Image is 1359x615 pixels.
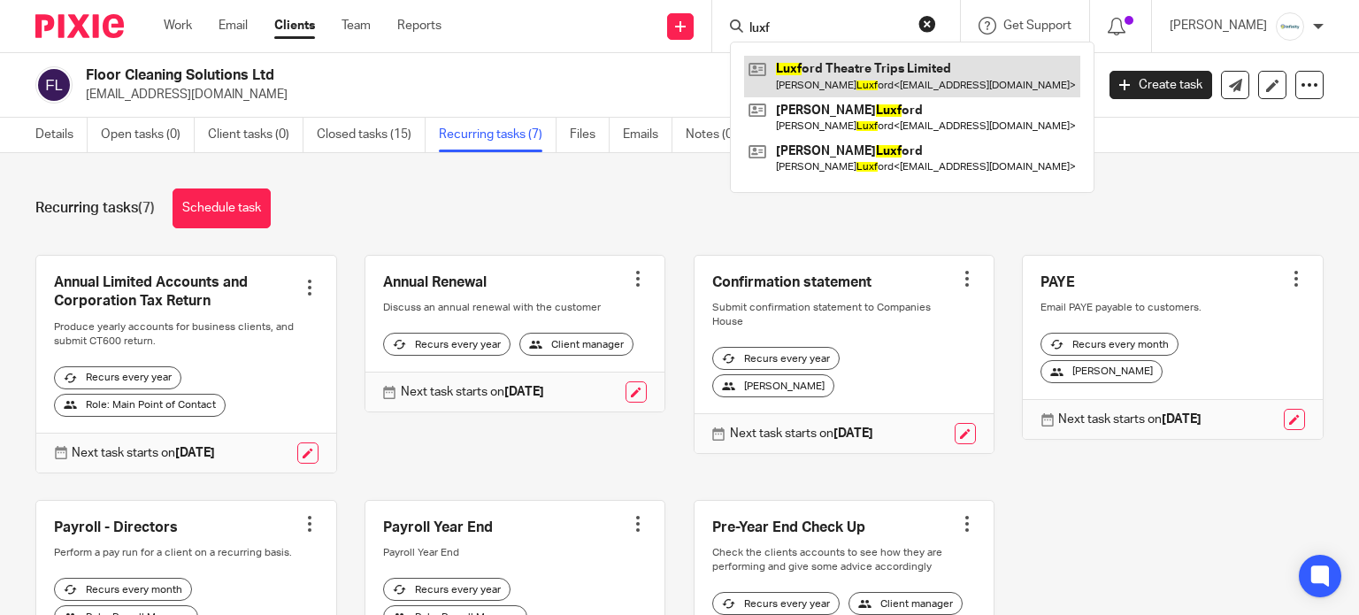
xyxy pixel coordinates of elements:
[712,374,834,397] div: [PERSON_NAME]
[208,118,303,152] a: Client tasks (0)
[519,333,633,356] div: Client manager
[54,394,226,417] div: Role: Main Point of Contact
[35,14,124,38] img: Pixie
[748,21,907,37] input: Search
[570,118,610,152] a: Files
[175,447,215,459] strong: [DATE]
[1162,413,1202,426] strong: [DATE]
[317,118,426,152] a: Closed tasks (15)
[712,347,840,370] div: Recurs every year
[173,188,271,228] a: Schedule task
[1276,12,1304,41] img: Infinity%20Logo%20with%20Whitespace%20.png
[383,333,511,356] div: Recurs every year
[1109,71,1212,99] a: Create task
[686,118,750,152] a: Notes (0)
[833,427,873,440] strong: [DATE]
[35,199,155,218] h1: Recurring tasks
[623,118,672,152] a: Emails
[219,17,248,35] a: Email
[342,17,371,35] a: Team
[504,386,544,398] strong: [DATE]
[712,592,840,615] div: Recurs every year
[1003,19,1071,32] span: Get Support
[439,118,557,152] a: Recurring tasks (7)
[383,578,511,601] div: Recurs every year
[274,17,315,35] a: Clients
[1170,17,1267,35] p: [PERSON_NAME]
[1040,333,1179,356] div: Recurs every month
[1058,411,1202,428] p: Next task starts on
[86,66,884,85] h2: Floor Cleaning Solutions Ltd
[54,578,192,601] div: Recurs every month
[397,17,441,35] a: Reports
[101,118,195,152] a: Open tasks (0)
[730,425,873,442] p: Next task starts on
[138,201,155,215] span: (7)
[401,383,544,401] p: Next task starts on
[35,66,73,104] img: svg%3E
[1040,360,1163,383] div: [PERSON_NAME]
[164,17,192,35] a: Work
[848,592,963,615] div: Client manager
[86,86,1083,104] p: [EMAIL_ADDRESS][DOMAIN_NAME]
[35,118,88,152] a: Details
[54,366,181,389] div: Recurs every year
[918,15,936,33] button: Clear
[72,444,215,462] p: Next task starts on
